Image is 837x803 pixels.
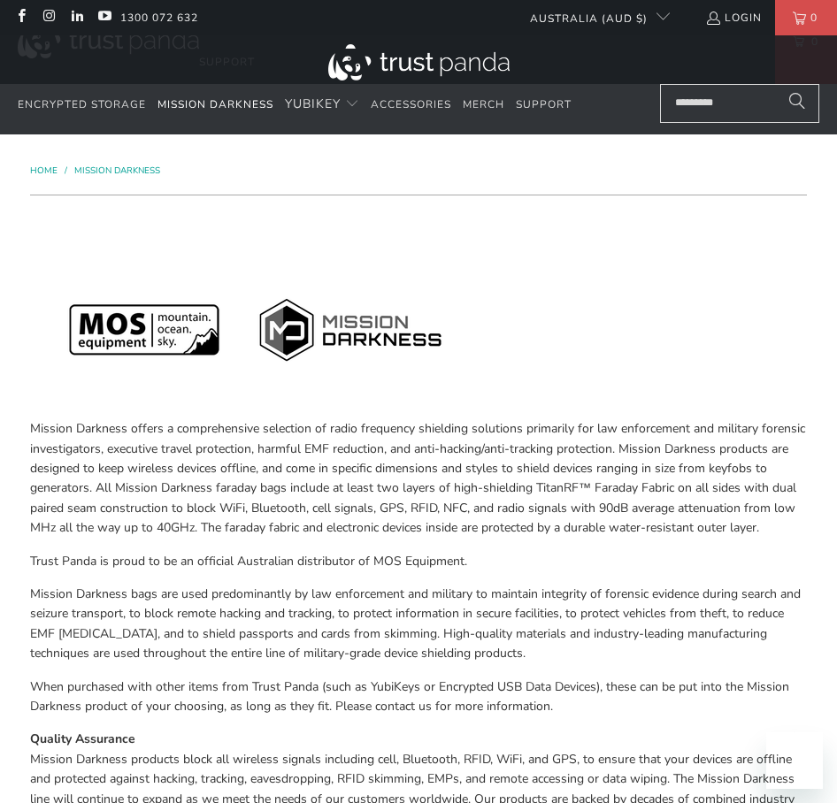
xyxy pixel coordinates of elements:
summary: YubiKey [285,84,359,126]
a: Home [30,164,60,177]
span: Merch [463,97,504,111]
input: Search... [660,84,819,123]
span: Encrypted Storage [18,97,146,111]
a: Mission Darkness [157,84,273,126]
a: Trust Panda Australia on Instagram [41,11,56,25]
a: Login [705,8,762,27]
a: Trust Panda Australia on Facebook [13,11,28,25]
a: Trust Panda Australia on YouTube [96,11,111,25]
p: When purchased with other items from Trust Panda (such as YubiKeys or Encrypted USB Data Devices)... [30,677,808,717]
p: Mission Darkness bags are used predominantly by law enforcement and military to maintain integrit... [30,585,808,664]
a: Accessories [371,84,451,126]
iframe: Button to launch messaging window [766,732,823,789]
p: Trust Panda is proud to be an official Australian distributor of MOS Equipment. [30,552,808,571]
span: / [65,164,67,177]
a: 1300 072 632 [120,8,198,27]
a: Trust Panda Australia on LinkedIn [69,11,84,25]
span: Mission Darkness [157,97,273,111]
span: YubiKey [285,96,341,112]
a: Mission Darkness [74,164,160,177]
strong: Quality Assurance [30,730,135,747]
button: Search [775,84,819,123]
img: Trust Panda Australia [328,44,510,80]
a: Merch [463,84,504,126]
nav: Translation missing: en.navigation.header.main_nav [18,84,572,126]
span: Support [516,97,572,111]
span: Accessories [371,97,451,111]
p: Mission Darkness offers a comprehensive selection of radio frequency shielding solutions primaril... [30,419,808,538]
a: Encrypted Storage [18,84,146,126]
span: Home [30,164,58,177]
a: Support [516,84,572,126]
